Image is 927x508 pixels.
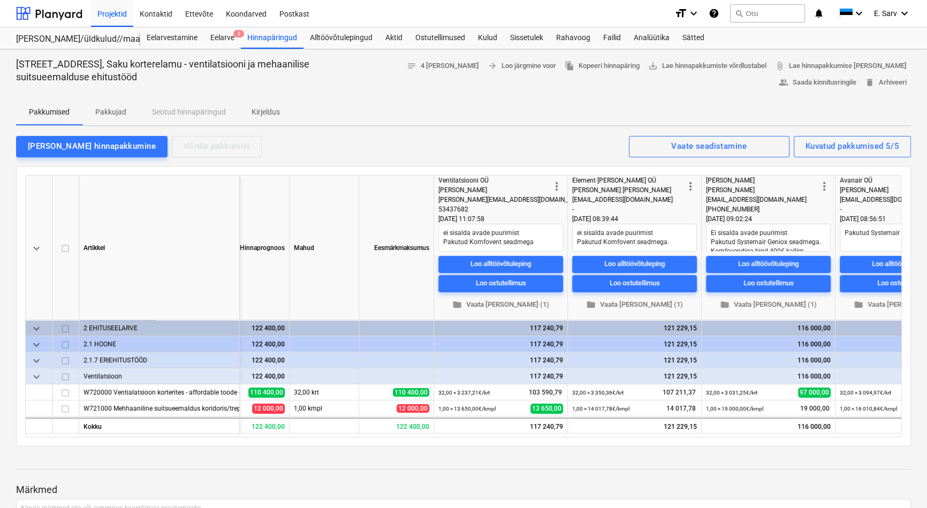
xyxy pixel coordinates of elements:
[443,298,559,310] span: Vaata [PERSON_NAME] (1)
[706,176,818,185] div: [PERSON_NAME]
[774,74,861,91] button: Saada kinnitusringile
[706,368,831,384] div: 116 000,00
[597,27,627,49] a: Failid
[397,404,429,413] span: 12 000,00
[434,418,568,434] div: 117 240,79
[83,384,235,400] div: W720000 Ventialatsioon korterites - affordable toode (majapõhine)
[572,296,697,313] button: Vaata [PERSON_NAME] (1)
[576,298,693,310] span: Vaata [PERSON_NAME] (1)
[586,300,596,309] span: folder
[572,214,697,224] div: [DATE] 08:39:44
[438,185,550,195] div: [PERSON_NAME]
[30,370,43,383] span: keyboard_arrow_down
[775,60,907,72] span: Lae hinnapakkumise [PERSON_NAME]
[303,27,379,49] a: Alltöövõtulepingud
[29,107,70,118] p: Pakkumised
[706,196,807,203] span: [EMAIL_ADDRESS][DOMAIN_NAME]
[572,275,697,292] button: Loo ostutellimus
[438,390,490,396] small: 32,00 × 3 237,21€ / krt
[290,384,359,400] div: 32,00 krt
[30,338,43,351] span: keyboard_arrow_down
[572,255,697,272] button: Loo alltöövõtuleping
[204,27,241,49] a: Eelarve2
[735,9,743,18] span: search
[572,390,624,396] small: 32,00 × 3 350,36€ / krt
[359,418,434,434] div: 122 400,00
[720,300,730,309] span: folder
[684,180,697,193] span: more_vert
[30,354,43,367] span: keyboard_arrow_down
[794,136,911,157] button: Kuvatud pakkumised 5/5
[488,61,497,71] span: arrow_forward
[95,107,126,118] p: Pakkujad
[840,406,897,412] small: 1,00 × 16 010,84€ / kmpl
[140,27,204,49] a: Eelarvestamine
[604,258,665,270] div: Loo alltöövõtuleping
[662,388,697,397] span: 107 211,37
[476,277,526,290] div: Loo ostutellimus
[861,74,911,91] button: Arhiveeri
[706,255,831,272] button: Loo alltöövõtuleping
[873,457,927,508] div: Chat Widget
[706,390,757,396] small: 32,00 × 3 031,25€ / krt
[438,214,563,224] div: [DATE] 11:07:58
[565,60,640,72] span: Kopeeri hinnapäring
[470,258,531,270] div: Loo alltöövõtuleping
[472,27,504,49] a: Kulud
[504,27,550,49] a: Sissetulek
[806,139,899,153] div: Kuvatud pakkumised 5/5
[252,403,285,413] span: 12 000,00
[241,27,303,49] div: Hinnapäringud
[83,336,235,352] div: 2.1 HOONE
[771,58,911,74] a: Lae hinnapakkumise [PERSON_NAME]
[407,60,479,72] span: 4 [PERSON_NAME]
[706,406,763,412] small: 1,00 × 19 000,00€ / kmpl
[674,7,687,20] i: format_size
[438,406,496,412] small: 1,00 × 13 650,00€ / kmpl
[572,320,697,336] div: 121 229,15
[610,277,660,290] div: Loo ostutellimus
[627,27,676,49] a: Analüütika
[572,368,697,384] div: 121 229,15
[706,214,831,224] div: [DATE] 09:02:24
[438,336,563,352] div: 117 240,79
[572,406,629,412] small: 1,00 × 14 017,78€ / kmpl
[252,107,280,118] p: Kirjeldus
[706,296,831,313] button: Vaata [PERSON_NAME] (1)
[572,336,697,352] div: 121 229,15
[568,418,702,434] div: 121 229,15
[79,418,240,434] div: Kokku
[438,352,563,368] div: 117 240,79
[709,7,719,20] i: Abikeskus
[738,258,799,270] div: Loo alltöövõtuleping
[438,224,563,252] textarea: ei sisalda avade puurimist Pakutud Komfovent seadmega
[874,9,897,18] span: E. Sarv
[671,139,747,153] div: Vaate seadistamine
[409,27,472,49] div: Ostutellimused
[706,352,831,368] div: 116 000,00
[710,298,826,310] span: Vaata [PERSON_NAME] (1)
[438,204,550,214] div: 53437682
[629,136,789,157] button: Vaate seadistamine
[290,176,359,320] div: Mahud
[687,7,700,20] i: keyboard_arrow_down
[550,180,563,193] span: more_vert
[865,77,907,89] span: Arhiveeri
[248,387,285,397] span: 110 400,00
[665,404,697,413] span: 14 017,78
[438,296,563,313] button: Vaata [PERSON_NAME] (1)
[648,60,766,72] span: Lae hinnapakkumiste võrdlustabel
[743,277,794,290] div: Loo ostutellimus
[16,136,168,157] button: [PERSON_NAME] hinnapakkumine
[814,7,824,20] i: notifications
[402,58,483,74] button: 4 [PERSON_NAME]
[438,176,550,185] div: Ventilatsiooni OÜ
[648,61,658,71] span: save_alt
[30,322,43,335] span: keyboard_arrow_down
[438,275,563,292] button: Loo ostutellimus
[83,400,235,416] div: W721000 Mehhaaniline suitsueemaldus koridoris/trepikojas (kõik korrused)
[702,418,835,434] div: 116 000,00
[83,352,235,368] div: 2.1.7 ERIEHITUSTÖÖD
